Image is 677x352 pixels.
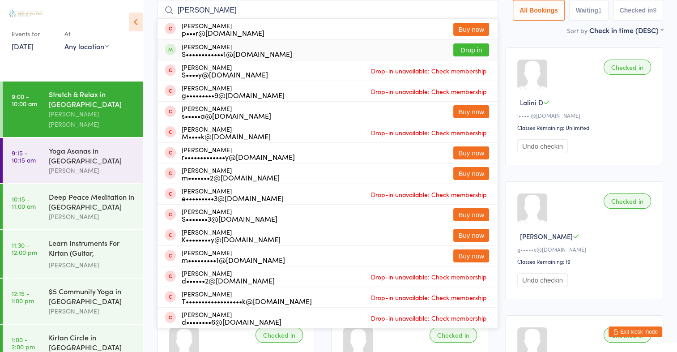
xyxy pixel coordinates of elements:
button: Undo checkin [517,139,568,153]
div: Checked in [430,327,477,343]
a: 11:30 -12:00 pmLearn Instruments For Kirtan (Guitar, Harmonium, U...[PERSON_NAME] [3,230,143,278]
div: m•••••••2@[DOMAIN_NAME] [182,174,280,181]
div: Checked in [604,193,651,209]
div: [PERSON_NAME] [182,187,284,202]
div: [PERSON_NAME] [182,167,280,181]
div: At [64,26,109,41]
div: [PERSON_NAME] [182,84,285,99]
div: p•••r@[DOMAIN_NAME] [182,29,264,36]
time: 9:15 - 10:15 am [12,149,36,163]
span: Lalini D [520,98,543,107]
button: Buy now [453,105,489,118]
a: 12:15 -1:00 pm$5 Community Yoga in [GEOGRAPHIC_DATA][PERSON_NAME] [3,279,143,324]
button: Drop in [453,43,489,56]
div: [PERSON_NAME] [49,165,135,176]
label: Sort by [567,26,588,35]
div: [PERSON_NAME] [49,306,135,316]
div: [PERSON_NAME] [182,228,281,243]
div: S••••y@[DOMAIN_NAME] [182,71,268,78]
time: 1:00 - 2:00 pm [12,336,35,350]
div: [PERSON_NAME] [182,249,285,263]
div: g•••••••••9@[DOMAIN_NAME] [182,91,285,99]
div: [PERSON_NAME] [182,64,268,78]
div: [PERSON_NAME] [182,208,277,222]
div: Checked in [604,60,651,75]
div: [PERSON_NAME] [49,260,135,270]
div: Classes Remaining: Unlimited [517,124,654,131]
button: Exit kiosk mode [609,326,662,337]
div: [PERSON_NAME] [182,43,292,57]
a: 9:15 -10:15 amYoga Asanas in [GEOGRAPHIC_DATA][PERSON_NAME] [3,138,143,183]
button: Buy now [453,229,489,242]
button: Undo checkin [517,273,568,287]
div: Learn Instruments For Kirtan (Guitar, Harmonium, U... [49,238,135,260]
div: g•••••c@[DOMAIN_NAME] [517,245,654,253]
div: Checked in [604,327,651,343]
div: [PERSON_NAME] [182,146,295,160]
div: [PERSON_NAME] [182,311,281,325]
div: Any location [64,41,109,51]
div: [PERSON_NAME] [182,290,312,305]
div: l••••i@[DOMAIN_NAME] [517,112,654,119]
span: Drop-in unavailable: Check membership [369,270,489,283]
img: Australian School of Meditation & Yoga (Gold Coast) [9,10,43,17]
div: Deep Peace Meditation in [GEOGRAPHIC_DATA] [49,192,135,211]
div: r•••••••••••••y@[DOMAIN_NAME] [182,153,295,160]
div: e•••••••••3@[DOMAIN_NAME] [182,194,284,202]
div: [PERSON_NAME] [182,22,264,36]
div: S••••••••••••1@[DOMAIN_NAME] [182,50,292,57]
div: [PERSON_NAME] [182,125,271,140]
span: Drop-in unavailable: Check membership [369,126,489,139]
div: Yoga Asanas in [GEOGRAPHIC_DATA] [49,146,135,165]
a: 10:15 -11:00 amDeep Peace Meditation in [GEOGRAPHIC_DATA][PERSON_NAME] [3,184,143,229]
div: [PERSON_NAME] [PERSON_NAME] [49,109,135,129]
div: T••••••••••••••••••k@[DOMAIN_NAME] [182,297,312,305]
button: Buy now [453,249,489,262]
span: Drop-in unavailable: Check membership [369,291,489,304]
button: Buy now [453,146,489,159]
a: [DATE] [12,41,34,51]
div: [PERSON_NAME] [49,211,135,222]
div: d••••••2@[DOMAIN_NAME] [182,277,275,284]
span: Drop-in unavailable: Check membership [369,188,489,201]
div: Check in time (DESC) [589,25,663,35]
div: Classes Remaining: 19 [517,258,654,265]
time: 11:30 - 12:00 pm [12,241,37,256]
button: Buy now [453,208,489,221]
div: $5 Community Yoga in [GEOGRAPHIC_DATA] [49,286,135,306]
span: Drop-in unavailable: Check membership [369,64,489,77]
div: Kirtan Circle in [GEOGRAPHIC_DATA] [49,332,135,352]
button: Buy now [453,167,489,180]
div: Checked in [255,327,303,343]
div: M••••k@[DOMAIN_NAME] [182,133,271,140]
time: 12:15 - 1:00 pm [12,290,34,304]
div: Stretch & Relax in [GEOGRAPHIC_DATA] [49,89,135,109]
div: d••••••••6@[DOMAIN_NAME] [182,318,281,325]
div: S•••••••3@[DOMAIN_NAME] [182,215,277,222]
div: s•••••a@[DOMAIN_NAME] [182,112,271,119]
a: 9:00 -10:00 amStretch & Relax in [GEOGRAPHIC_DATA][PERSON_NAME] [PERSON_NAME] [3,82,143,137]
div: 1 [598,7,602,14]
span: [PERSON_NAME] [520,232,573,241]
time: 9:00 - 10:00 am [12,93,37,107]
div: K••••••••y@[DOMAIN_NAME] [182,236,281,243]
time: 10:15 - 11:00 am [12,195,36,210]
div: [PERSON_NAME] [182,105,271,119]
div: 9 [653,7,656,14]
span: Drop-in unavailable: Check membership [369,311,489,325]
div: m•••••••••1@[DOMAIN_NAME] [182,256,285,263]
div: Events for [12,26,55,41]
div: [PERSON_NAME] [182,270,275,284]
button: Buy now [453,23,489,36]
span: Drop-in unavailable: Check membership [369,85,489,98]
